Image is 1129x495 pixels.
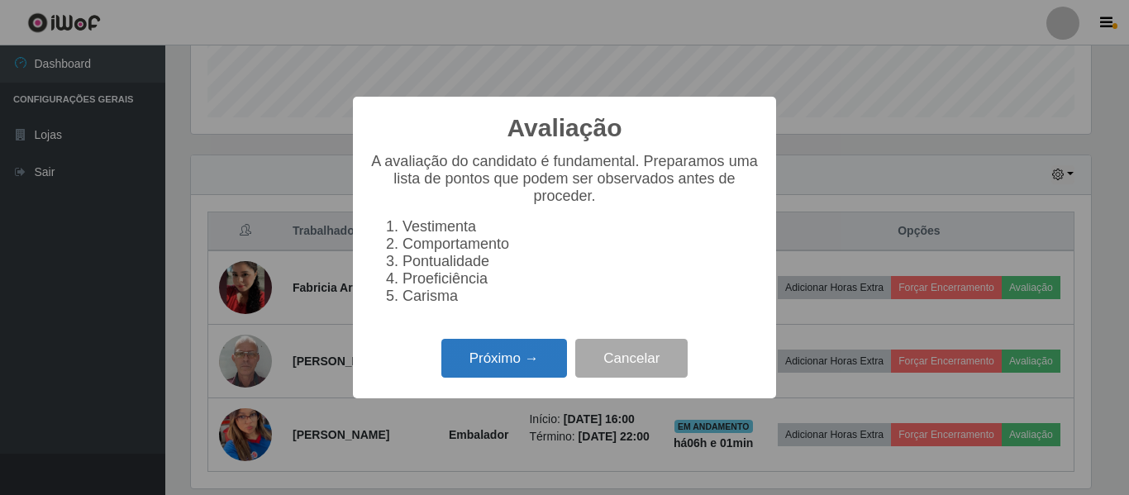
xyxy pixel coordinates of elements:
[441,339,567,378] button: Próximo →
[403,236,760,253] li: Comportamento
[575,339,688,378] button: Cancelar
[403,270,760,288] li: Proeficiência
[507,113,622,143] h2: Avaliação
[403,218,760,236] li: Vestimenta
[403,253,760,270] li: Pontualidade
[403,288,760,305] li: Carisma
[369,153,760,205] p: A avaliação do candidato é fundamental. Preparamos uma lista de pontos que podem ser observados a...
